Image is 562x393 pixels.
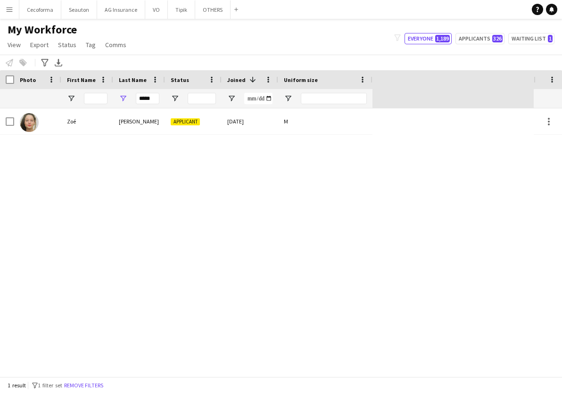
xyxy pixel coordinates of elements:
span: Last Name [119,76,147,83]
img: Zoé Ira-Flynn [20,113,39,132]
span: First Name [67,76,96,83]
app-action-btn: Export XLSX [53,57,64,68]
span: Photo [20,76,36,83]
button: Cecoforma [19,0,61,19]
button: Open Filter Menu [67,94,75,103]
a: Tag [82,39,99,51]
button: Open Filter Menu [284,94,292,103]
span: Status [58,41,76,49]
button: Remove filters [62,380,105,391]
span: 326 [492,35,503,42]
button: Everyone1,189 [405,33,452,44]
div: [PERSON_NAME] [113,108,165,134]
span: Status [171,76,189,83]
button: OTHERS [195,0,231,19]
a: Export [26,39,52,51]
a: Status [54,39,80,51]
input: Uniform size Filter Input [301,93,367,104]
app-action-btn: Advanced filters [39,57,50,68]
button: Applicants326 [455,33,504,44]
span: My Workforce [8,23,77,37]
button: VO [145,0,168,19]
span: 1 [548,35,553,42]
div: Zoé [61,108,113,134]
button: AG Insurance [97,0,145,19]
a: Comms [101,39,130,51]
button: Seauton [61,0,97,19]
span: Applicant [171,118,200,125]
span: Comms [105,41,126,49]
button: Waiting list1 [508,33,554,44]
span: Joined [227,76,246,83]
input: First Name Filter Input [84,93,107,104]
button: Tipik [168,0,195,19]
input: Last Name Filter Input [136,93,159,104]
span: M [284,118,288,125]
span: 1,189 [435,35,450,42]
span: 1 filter set [38,382,62,389]
span: View [8,41,21,49]
div: [DATE] [222,108,278,134]
span: Export [30,41,49,49]
span: Tag [86,41,96,49]
button: Open Filter Menu [171,94,179,103]
button: Open Filter Menu [119,94,127,103]
input: Status Filter Input [188,93,216,104]
input: Joined Filter Input [244,93,273,104]
a: View [4,39,25,51]
span: Uniform size [284,76,318,83]
button: Open Filter Menu [227,94,236,103]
